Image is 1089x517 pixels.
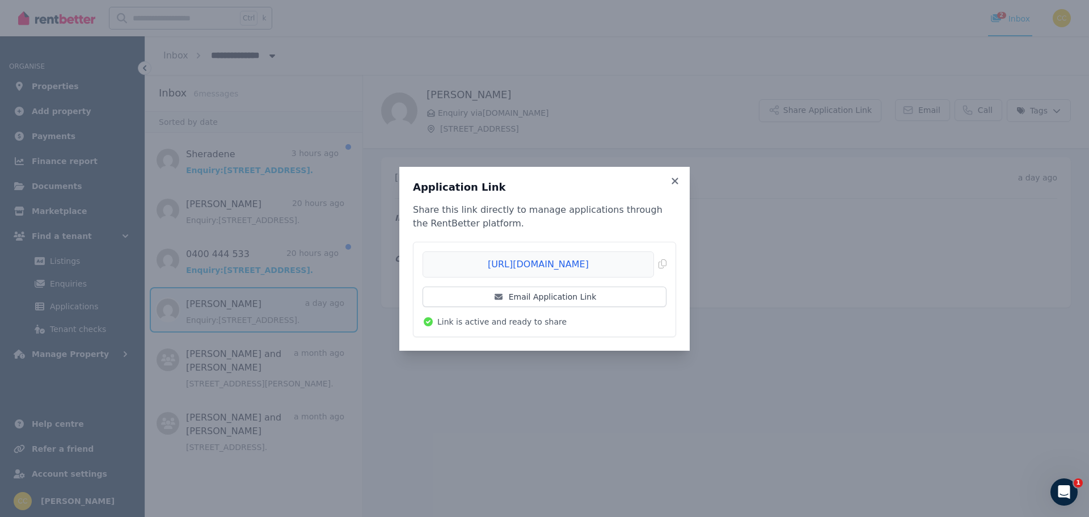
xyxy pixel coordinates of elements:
[437,316,567,327] span: Link is active and ready to share
[413,180,676,194] h3: Application Link
[423,287,666,307] a: Email Application Link
[413,203,676,230] p: Share this link directly to manage applications through the RentBetter platform.
[423,251,666,278] button: [URL][DOMAIN_NAME]
[1050,478,1078,506] iframe: Intercom live chat
[1074,478,1083,487] span: 1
